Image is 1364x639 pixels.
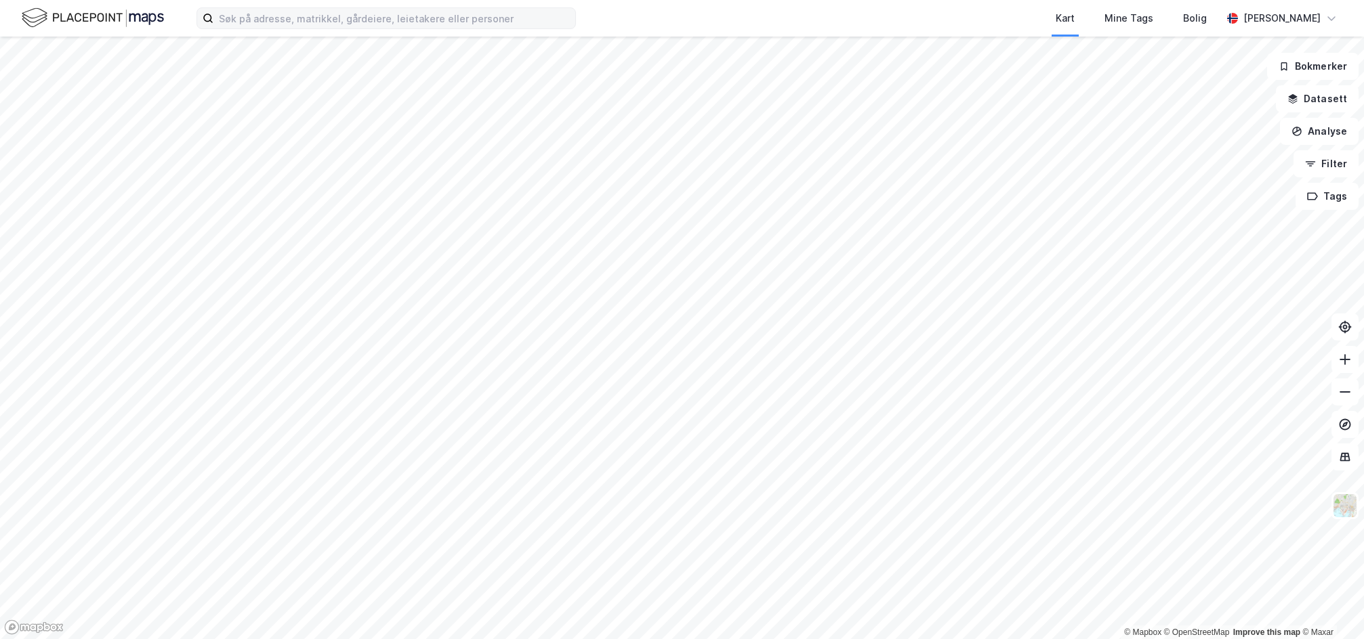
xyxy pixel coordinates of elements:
button: Filter [1294,150,1359,177]
div: Bolig [1183,10,1207,26]
button: Bokmerker [1267,53,1359,80]
a: OpenStreetMap [1164,627,1230,637]
div: Mine Tags [1104,10,1153,26]
a: Mapbox homepage [4,619,64,635]
img: Z [1332,493,1358,519]
input: Søk på adresse, matrikkel, gårdeiere, leietakere eller personer [213,8,575,28]
button: Analyse [1280,118,1359,145]
div: [PERSON_NAME] [1243,10,1321,26]
iframe: Chat Widget [1296,574,1364,639]
a: Improve this map [1233,627,1300,637]
div: Kart [1056,10,1075,26]
button: Tags [1296,183,1359,210]
img: logo.f888ab2527a4732fd821a326f86c7f29.svg [22,6,164,30]
a: Mapbox [1124,627,1161,637]
button: Datasett [1276,85,1359,112]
